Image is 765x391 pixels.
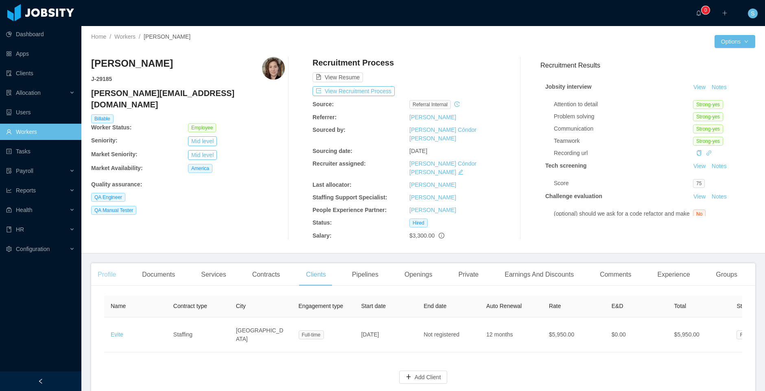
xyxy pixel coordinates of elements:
[424,303,446,309] span: End date
[313,127,345,133] b: Sourced by:
[554,137,693,145] div: Teamwork
[299,330,324,339] span: Full-time
[313,181,352,188] b: Last allocator:
[693,125,723,133] span: Strong-yes
[91,151,138,157] b: Market Seniority:
[262,57,285,80] img: 3ef3bb2a-abc8-4902-bad7-a289f48c859a_68348c31e91fc-400w.png
[693,100,723,109] span: Strong-yes
[345,263,385,286] div: Pipelines
[6,207,12,213] i: icon: medicine-box
[545,193,602,199] strong: Challenge evaluation
[674,303,686,309] span: Total
[554,210,693,227] div: (optional) should we ask for a code refactor and make a new evaluation?
[313,88,395,94] a: icon: exportView Recruitment Process
[16,168,33,174] span: Payroll
[6,188,12,193] i: icon: line-chart
[409,114,456,120] a: [PERSON_NAME]
[409,160,476,175] a: [PERSON_NAME] Cóndor [PERSON_NAME]
[6,168,12,174] i: icon: file-protect
[91,181,142,188] b: Quality assurance :
[702,6,710,14] sup: 0
[361,331,379,338] span: [DATE]
[91,57,173,70] h3: [PERSON_NAME]
[299,303,343,309] span: Engagement type
[114,33,136,40] a: Workers
[409,148,427,154] span: [DATE]
[313,160,366,167] b: Recruiter assigned:
[399,371,448,384] button: icon: plusAdd Client
[549,303,561,309] span: Rate
[173,303,207,309] span: Contract type
[111,331,123,338] a: Evite
[554,125,693,133] div: Communication
[409,194,456,201] a: [PERSON_NAME]
[668,317,730,352] td: $5,950.00
[458,169,463,175] i: icon: edit
[693,137,723,146] span: Strong-yes
[708,192,730,202] button: Notes
[737,303,753,309] span: Status
[554,149,693,157] div: Recording url
[91,114,114,123] span: Billable
[737,330,757,339] span: Future
[188,136,217,146] button: Mid level
[313,219,332,226] b: Status:
[136,263,181,286] div: Documents
[109,33,111,40] span: /
[696,10,702,16] i: icon: bell
[486,303,522,309] span: Auto Renewal
[480,317,542,352] td: 12 months
[91,87,285,110] h4: [PERSON_NAME][EMAIL_ADDRESS][DOMAIN_NAME]
[691,193,708,200] a: View
[708,162,730,171] button: Notes
[593,263,638,286] div: Comments
[246,263,286,286] div: Contracts
[139,33,140,40] span: /
[409,100,451,109] span: Referral internal
[398,263,439,286] div: Openings
[708,83,730,92] button: Notes
[236,303,246,309] span: City
[313,148,352,154] b: Sourcing date:
[16,246,50,252] span: Configuration
[195,263,232,286] div: Services
[6,104,75,120] a: icon: robotUsers
[313,74,363,81] a: icon: file-textView Resume
[313,72,363,82] button: icon: file-textView Resume
[554,100,693,109] div: Attention to detail
[173,331,192,338] span: Staffing
[498,263,580,286] div: Earnings And Discounts
[706,150,712,156] a: icon: link
[722,10,728,16] i: icon: plus
[409,232,435,239] span: $3,300.00
[691,163,708,169] a: View
[6,90,12,96] i: icon: solution
[715,35,755,48] button: Optionsicon: down
[693,179,705,188] span: 75
[91,33,106,40] a: Home
[409,127,476,142] a: [PERSON_NAME] Cóndor [PERSON_NAME]
[361,303,386,309] span: Start date
[313,207,387,213] b: People Experience Partner:
[313,101,334,107] b: Source:
[454,101,460,107] i: icon: history
[6,46,75,62] a: icon: appstoreApps
[91,165,143,171] b: Market Availability:
[91,137,118,144] b: Seniority:
[6,143,75,159] a: icon: profileTasks
[91,76,112,82] strong: J- 29185
[545,83,592,90] strong: Jobsity interview
[409,218,428,227] span: Hired
[16,187,36,194] span: Reports
[91,193,125,202] span: QA Engineer
[409,207,456,213] a: [PERSON_NAME]
[6,124,75,140] a: icon: userWorkers
[16,226,24,233] span: HR
[554,112,693,121] div: Problem solving
[16,207,32,213] span: Health
[693,112,723,121] span: Strong-yes
[299,263,332,286] div: Clients
[188,164,212,173] span: America
[710,263,744,286] div: Groups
